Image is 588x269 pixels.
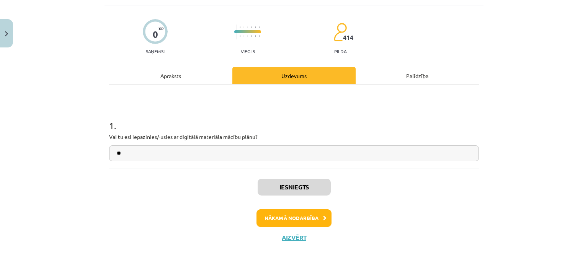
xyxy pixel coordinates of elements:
img: icon-short-line-57e1e144782c952c97e751825c79c345078a6d821885a25fce030b3d8c18986b.svg [255,35,256,37]
img: icon-short-line-57e1e144782c952c97e751825c79c345078a6d821885a25fce030b3d8c18986b.svg [240,35,240,37]
div: 0 [153,29,158,40]
p: Viegls [241,49,255,54]
button: Aizvērt [279,234,309,241]
img: icon-short-line-57e1e144782c952c97e751825c79c345078a6d821885a25fce030b3d8c18986b.svg [259,35,260,37]
div: Uzdevums [232,67,356,84]
img: students-c634bb4e5e11cddfef0936a35e636f08e4e9abd3cc4e673bd6f9a4125e45ecb1.svg [333,23,347,42]
p: pilda [334,49,346,54]
img: icon-close-lesson-0947bae3869378f0d4975bcd49f059093ad1ed9edebbc8119c70593378902aed.svg [5,31,8,36]
button: Iesniegts [258,179,331,196]
img: icon-short-line-57e1e144782c952c97e751825c79c345078a6d821885a25fce030b3d8c18986b.svg [251,26,252,28]
img: icon-short-line-57e1e144782c952c97e751825c79c345078a6d821885a25fce030b3d8c18986b.svg [247,26,248,28]
div: Palīdzība [356,67,479,84]
button: Nākamā nodarbība [256,209,332,227]
p: Vai tu esi iepazinies/-usies ar digitālā materiāla mācību plānu? [109,133,479,141]
span: 414 [343,34,353,41]
img: icon-short-line-57e1e144782c952c97e751825c79c345078a6d821885a25fce030b3d8c18986b.svg [240,26,240,28]
img: icon-short-line-57e1e144782c952c97e751825c79c345078a6d821885a25fce030b3d8c18986b.svg [255,26,256,28]
img: icon-short-line-57e1e144782c952c97e751825c79c345078a6d821885a25fce030b3d8c18986b.svg [251,35,252,37]
div: Apraksts [109,67,232,84]
span: XP [158,26,163,31]
img: icon-long-line-d9ea69661e0d244f92f715978eff75569469978d946b2353a9bb055b3ed8787d.svg [236,24,237,39]
img: icon-short-line-57e1e144782c952c97e751825c79c345078a6d821885a25fce030b3d8c18986b.svg [259,26,260,28]
h1: 1 . [109,107,479,130]
img: icon-short-line-57e1e144782c952c97e751825c79c345078a6d821885a25fce030b3d8c18986b.svg [247,35,248,37]
p: Saņemsi [143,49,168,54]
